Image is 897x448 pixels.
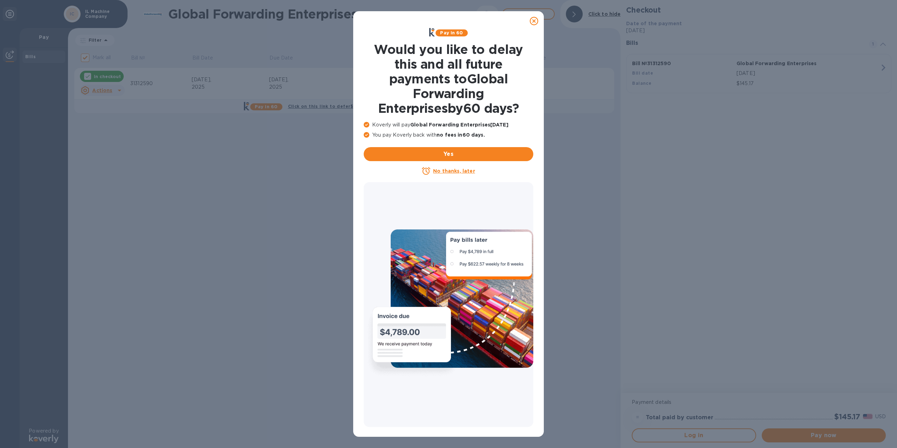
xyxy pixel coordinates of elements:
b: Pay in 60 [440,30,463,35]
button: Yes [364,147,533,161]
p: Koverly will pay [364,121,533,129]
b: no fees in 60 days . [437,132,485,138]
b: Global Forwarding Enterprises [DATE] [410,122,508,127]
span: Yes [369,150,528,158]
p: You pay Koverly back with [364,131,533,139]
u: No thanks, later [433,168,475,174]
h1: Would you like to delay this and all future payments to Global Forwarding Enterprises by 60 days ? [364,42,533,116]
